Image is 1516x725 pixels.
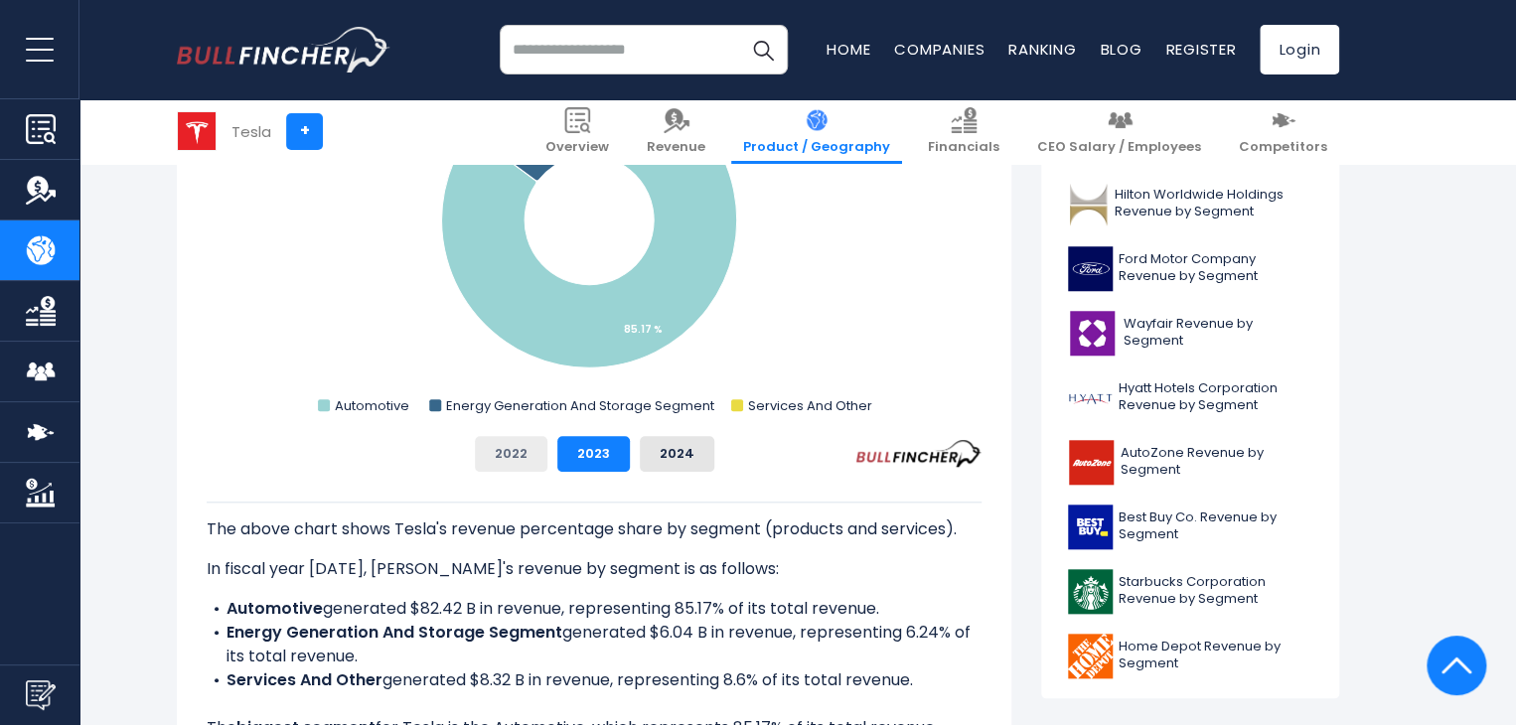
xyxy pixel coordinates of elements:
[916,99,1011,164] a: Financials
[1068,311,1117,356] img: W logo
[1025,99,1213,164] a: CEO Salary / Employees
[545,139,609,156] span: Overview
[227,668,382,691] b: Services And Other
[207,23,982,420] svg: Tesla's Revenue Share by Segment
[207,668,982,692] li: generated $8.32 B in revenue, representing 8.6% of its total revenue.
[647,139,705,156] span: Revenue
[207,597,982,621] li: generated $82.42 B in revenue, representing 85.17% of its total revenue.
[557,436,630,472] button: 2023
[1068,634,1113,678] img: HD logo
[827,39,870,60] a: Home
[1260,25,1339,74] a: Login
[635,99,717,164] a: Revenue
[1068,440,1115,485] img: AZO logo
[1056,370,1324,425] a: Hyatt Hotels Corporation Revenue by Segment
[178,112,216,150] img: TSLA logo
[227,621,562,644] b: Energy Generation And Storage Segment
[1119,639,1312,672] span: Home Depot Revenue by Segment
[1056,435,1324,490] a: AutoZone Revenue by Segment
[1056,564,1324,619] a: Starbucks Corporation Revenue by Segment
[743,139,890,156] span: Product / Geography
[207,517,982,541] p: The above chart shows Tesla's revenue percentage share by segment (products and services).
[1008,39,1076,60] a: Ranking
[731,99,902,164] a: Product / Geography
[1068,182,1109,226] img: HLT logo
[928,139,999,156] span: Financials
[1123,316,1312,350] span: Wayfair Revenue by Segment
[533,99,621,164] a: Overview
[1056,177,1324,231] a: Hilton Worldwide Holdings Revenue by Segment
[1068,505,1113,549] img: BBY logo
[1239,139,1327,156] span: Competitors
[207,621,982,668] li: generated $6.04 B in revenue, representing 6.24% of its total revenue.
[894,39,985,60] a: Companies
[1056,306,1324,361] a: Wayfair Revenue by Segment
[1165,39,1236,60] a: Register
[748,396,872,415] text: Services And Other
[231,120,271,143] div: Tesla
[640,436,714,472] button: 2024
[1056,629,1324,683] a: Home Depot Revenue by Segment
[738,25,788,74] button: Search
[1068,569,1113,614] img: SBUX logo
[475,436,547,472] button: 2022
[446,396,714,415] text: Energy Generation And Storage Segment
[1119,574,1312,608] span: Starbucks Corporation Revenue by Segment
[1227,99,1339,164] a: Competitors
[207,557,982,581] p: In fiscal year [DATE], [PERSON_NAME]'s revenue by segment is as follows:
[1037,139,1201,156] span: CEO Salary / Employees
[624,322,663,337] tspan: 85.17 %
[1119,251,1312,285] span: Ford Motor Company Revenue by Segment
[1056,241,1324,296] a: Ford Motor Company Revenue by Segment
[1068,375,1113,420] img: H logo
[177,27,390,72] img: bullfincher logo
[1068,246,1113,291] img: F logo
[227,597,323,620] b: Automotive
[1056,500,1324,554] a: Best Buy Co. Revenue by Segment
[1119,380,1312,414] span: Hyatt Hotels Corporation Revenue by Segment
[286,113,323,150] a: +
[177,27,390,72] a: Go to homepage
[1115,187,1312,220] span: Hilton Worldwide Holdings Revenue by Segment
[1121,445,1312,479] span: AutoZone Revenue by Segment
[1100,39,1141,60] a: Blog
[335,396,409,415] text: Automotive
[1119,509,1312,543] span: Best Buy Co. Revenue by Segment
